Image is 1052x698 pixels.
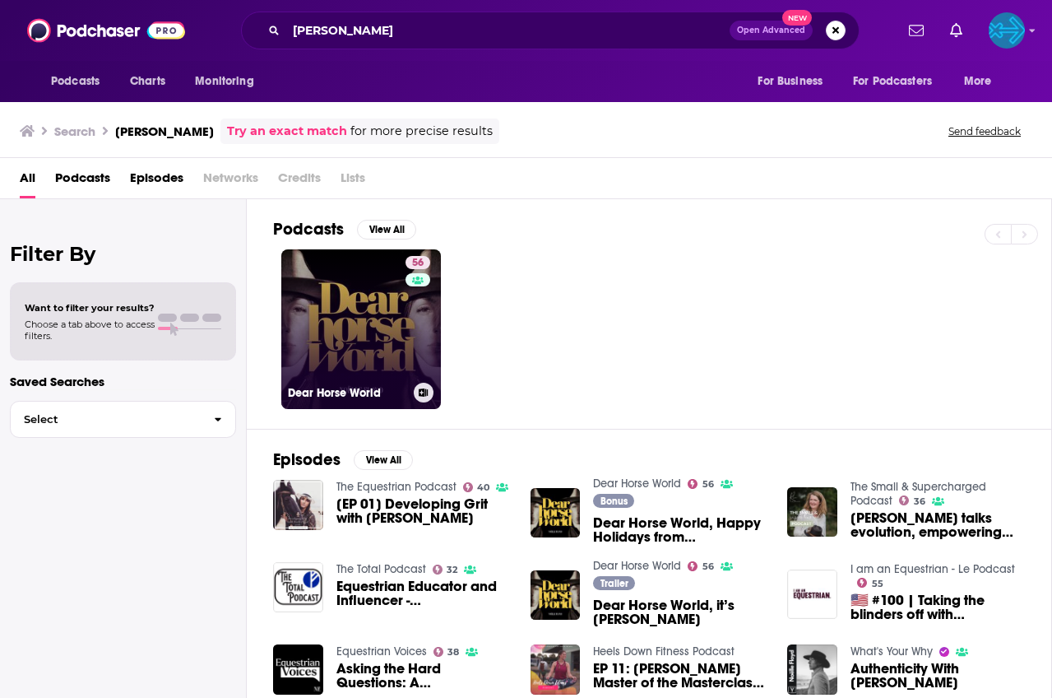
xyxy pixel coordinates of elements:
img: Authenticity With Noëlle Floyd [787,644,837,695]
span: Bonus [600,496,628,506]
button: Open AdvancedNew [730,21,813,40]
a: 56 [406,256,430,269]
img: EP 11: Noelle Floyd Master of the Masterclass Universe [531,644,581,695]
a: Asking the Hard Questions: A Conversation with Noëlle Floyd [336,662,511,690]
a: Authenticity With Noëlle Floyd [850,662,1025,690]
img: Asking the Hard Questions: A Conversation with Noëlle Floyd [273,644,323,695]
a: What's Your Why [850,644,933,658]
a: Show notifications dropdown [943,16,969,44]
button: Select [10,401,236,438]
a: [EP 01] Developing Grit with Noelle Floyd [336,497,511,525]
a: Episodes [130,165,183,198]
a: 36 [899,496,925,505]
span: Asking the Hard Questions: A Conversation with [PERSON_NAME] [336,662,511,690]
img: Dear Horse World, Happy Holidays from Noelle Floyd [531,488,581,538]
img: Dear Horse World, it’s Noëlle Floyd [531,570,581,621]
span: Dear Horse World, Happy Holidays from [PERSON_NAME] [593,516,767,544]
a: EpisodesView All [273,449,413,470]
h2: Episodes [273,449,341,470]
span: for more precise results [350,122,493,141]
span: More [964,70,992,93]
a: I am an Equestrian - Le Podcast [850,562,1015,576]
span: 55 [872,580,883,588]
a: PodcastsView All [273,219,416,240]
a: Dear Horse World [593,559,681,573]
p: Saved Searches [10,374,236,389]
button: open menu [39,66,121,97]
span: Open Advanced [737,26,805,35]
span: 56 [702,481,714,488]
a: The Equestrian Podcast [336,480,456,494]
div: Search podcasts, credits, & more... [241,12,860,49]
a: EP 11: Noelle Floyd Master of the Masterclass Universe [593,662,767,690]
span: 36 [914,498,925,505]
h3: Search [54,123,95,139]
img: [EP 01] Developing Grit with Noelle Floyd [273,480,323,530]
span: Want to filter your results? [25,302,155,314]
h3: Dear Horse World [288,386,407,400]
a: All [20,165,35,198]
img: Podchaser - Follow, Share and Rate Podcasts [27,15,185,46]
button: Send feedback [943,124,1026,138]
img: 🇺🇸 #100 | Taking the blinders off with Noelle Floyd, guest of I am an Equestrian Podcast [787,570,837,620]
input: Search podcasts, credits, & more... [286,17,730,44]
a: Equestrian Educator and Influencer - Noelle Floyd - The Total Podcast [336,579,511,607]
span: Authenticity With [PERSON_NAME] [850,662,1025,690]
span: Choose a tab above to access filters. [25,319,155,342]
a: Equestrian Voices [336,644,427,658]
span: For Business [758,70,823,93]
span: Trailer [600,579,628,589]
a: Podcasts [55,165,110,198]
a: The Small & Supercharged Podcast [850,480,986,508]
span: Select [11,414,201,425]
a: Heels Down Fitness Podcast [593,644,735,658]
button: open menu [746,66,843,97]
img: Equestrian Educator and Influencer - Noelle Floyd - The Total Podcast [273,562,323,612]
span: 🇺🇸 #100 | Taking the blinders off with [PERSON_NAME], guest of I am an Equestrian Podcast [850,593,1025,621]
span: Charts [130,70,165,93]
a: The Total Podcast [336,562,426,576]
span: [EP 01] Developing Grit with [PERSON_NAME] [336,497,511,525]
button: View All [354,450,413,470]
a: 56 [688,561,714,571]
button: Show profile menu [989,12,1025,49]
a: 55 [857,578,883,588]
h2: Filter By [10,242,236,266]
a: 32 [433,565,458,575]
a: Noelle Floyd talks evolution, empowering equestrians and more [850,511,1025,539]
a: 56Dear Horse World [281,249,441,409]
span: New [782,10,812,26]
a: 38 [433,647,460,657]
span: 38 [447,649,459,656]
span: 32 [447,566,457,574]
span: 56 [412,255,424,272]
img: Noelle Floyd talks evolution, empowering equestrians and more [787,487,837,537]
button: View All [357,220,416,240]
span: Lists [341,165,365,198]
span: Podcasts [51,70,100,93]
a: Dear Horse World, Happy Holidays from Noelle Floyd [593,516,767,544]
span: Networks [203,165,258,198]
span: [PERSON_NAME] talks evolution, empowering equestrians and more [850,511,1025,539]
h3: [PERSON_NAME] [115,123,214,139]
span: Dear Horse World, it’s [PERSON_NAME] [593,598,767,626]
button: open menu [842,66,956,97]
a: Dear Horse World, it’s Noëlle Floyd [593,598,767,626]
span: Credits [278,165,321,198]
a: Show notifications dropdown [902,16,930,44]
a: 40 [463,482,490,492]
a: Try an exact match [227,122,347,141]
